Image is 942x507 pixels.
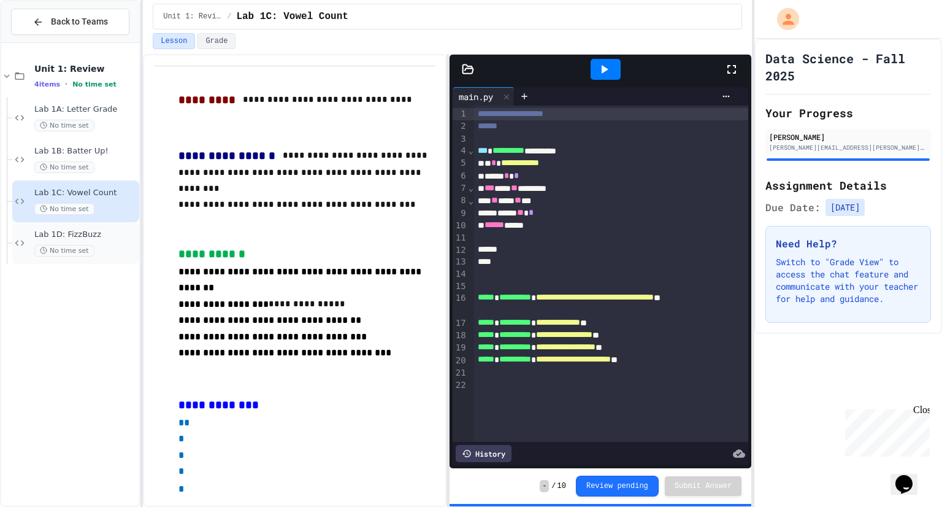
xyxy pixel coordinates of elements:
[453,170,468,182] div: 6
[453,87,515,106] div: main.py
[34,63,137,74] span: Unit 1: Review
[5,5,85,78] div: Chat with us now!Close
[551,481,556,491] span: /
[453,207,468,220] div: 9
[453,90,499,103] div: main.py
[153,33,195,49] button: Lesson
[576,476,659,497] button: Review pending
[227,12,231,21] span: /
[468,196,474,206] span: Fold line
[197,33,235,49] button: Grade
[540,480,549,492] span: -
[776,236,921,251] h3: Need Help?
[453,330,468,342] div: 18
[453,379,468,392] div: 22
[453,342,468,354] div: 19
[675,481,732,491] span: Submit Answer
[765,177,931,194] h2: Assignment Details
[34,245,94,257] span: No time set
[453,157,468,169] div: 5
[34,161,94,173] span: No time set
[453,182,468,195] div: 7
[453,195,468,207] div: 8
[453,355,468,367] div: 20
[34,188,137,198] span: Lab 1C: Vowel Count
[456,445,511,462] div: History
[769,143,927,152] div: [PERSON_NAME][EMAIL_ADDRESS][PERSON_NAME][DOMAIN_NAME]
[769,131,927,142] div: [PERSON_NAME]
[453,120,468,133] div: 2
[453,317,468,330] div: 17
[453,292,468,317] div: 16
[72,80,117,88] span: No time set
[453,268,468,281] div: 14
[557,481,566,491] span: 10
[765,200,821,215] span: Due Date:
[236,9,348,24] span: Lab 1C: Vowel Count
[34,80,60,88] span: 4 items
[11,9,129,35] button: Back to Teams
[764,5,802,33] div: My Account
[825,199,865,216] span: [DATE]
[453,220,468,232] div: 10
[776,256,921,305] p: Switch to "Grade View" to access the chat feature and communicate with your teacher for help and ...
[840,404,930,457] iframe: chat widget
[890,458,930,495] iframe: chat widget
[453,281,468,293] div: 15
[34,104,137,115] span: Lab 1A: Letter Grade
[765,50,931,84] h1: Data Science - Fall 2025
[468,145,474,155] span: Fold line
[51,15,108,28] span: Back to Teams
[65,79,67,89] span: •
[765,104,931,122] h2: Your Progress
[453,145,468,157] div: 4
[453,133,468,145] div: 3
[453,244,468,257] div: 12
[453,232,468,244] div: 11
[34,146,137,157] span: Lab 1B: Batter Up!
[468,183,474,193] span: Fold line
[34,203,94,215] span: No time set
[34,120,94,131] span: No time set
[34,230,137,240] span: Lab 1D: FizzBuzz
[453,367,468,379] div: 21
[665,476,742,496] button: Submit Answer
[453,256,468,268] div: 13
[163,12,222,21] span: Unit 1: Review
[453,108,468,120] div: 1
